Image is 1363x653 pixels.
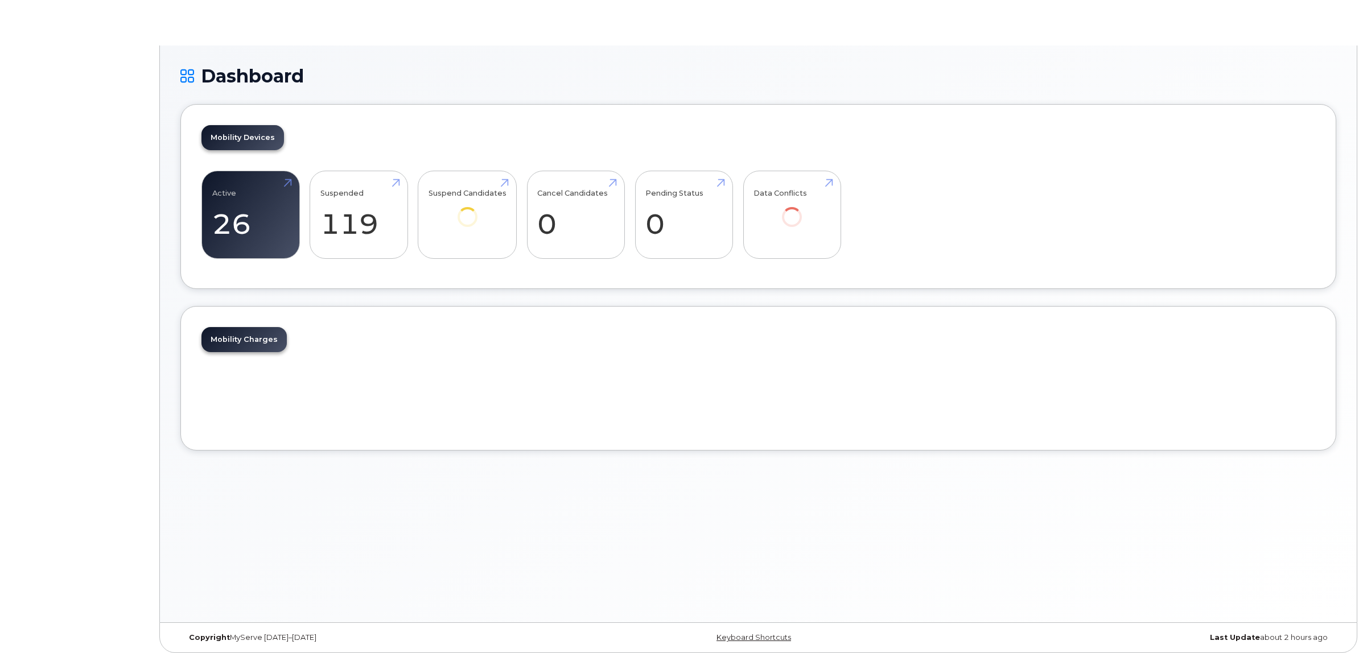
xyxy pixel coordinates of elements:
[537,177,614,253] a: Cancel Candidates 0
[753,177,830,243] a: Data Conflicts
[201,125,284,150] a: Mobility Devices
[212,177,289,253] a: Active 26
[716,633,791,642] a: Keyboard Shortcuts
[320,177,397,253] a: Suspended 119
[180,66,1336,86] h1: Dashboard
[1210,633,1260,642] strong: Last Update
[189,633,230,642] strong: Copyright
[429,177,507,243] a: Suspend Candidates
[180,633,566,642] div: MyServe [DATE]–[DATE]
[645,177,722,253] a: Pending Status 0
[201,327,287,352] a: Mobility Charges
[951,633,1336,642] div: about 2 hours ago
